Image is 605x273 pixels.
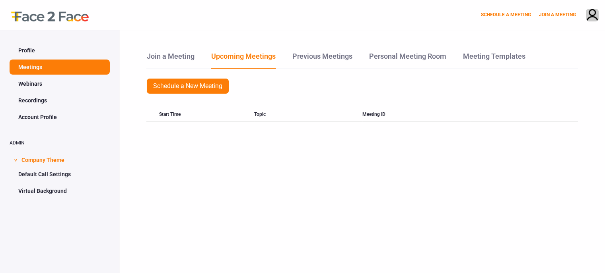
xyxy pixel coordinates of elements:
span: > [12,159,19,161]
div: Meeting ID [362,108,470,122]
img: avatar.710606db.png [586,9,598,22]
a: Webinars [10,76,110,91]
div: Topic [254,108,362,122]
a: Virtual Background [10,183,110,198]
a: Default Call Settings [10,167,110,182]
a: Recordings [10,93,110,108]
a: Upcoming Meetings [211,51,276,69]
a: Join a Meeting [146,51,195,68]
a: Meeting Templates [463,51,526,68]
a: JOIN A MEETING [539,12,576,17]
a: Personal Meeting Room [369,51,447,68]
a: Meetings [10,60,110,75]
div: Start Time [146,108,254,122]
a: Schedule a New Meeting [146,78,229,94]
a: SCHEDULE A MEETING [481,12,531,17]
a: Profile [10,43,110,58]
span: Company Theme [21,152,64,167]
h2: ADMIN [10,140,110,146]
a: Previous Meetings [292,51,353,68]
a: Account Profile [10,110,110,125]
